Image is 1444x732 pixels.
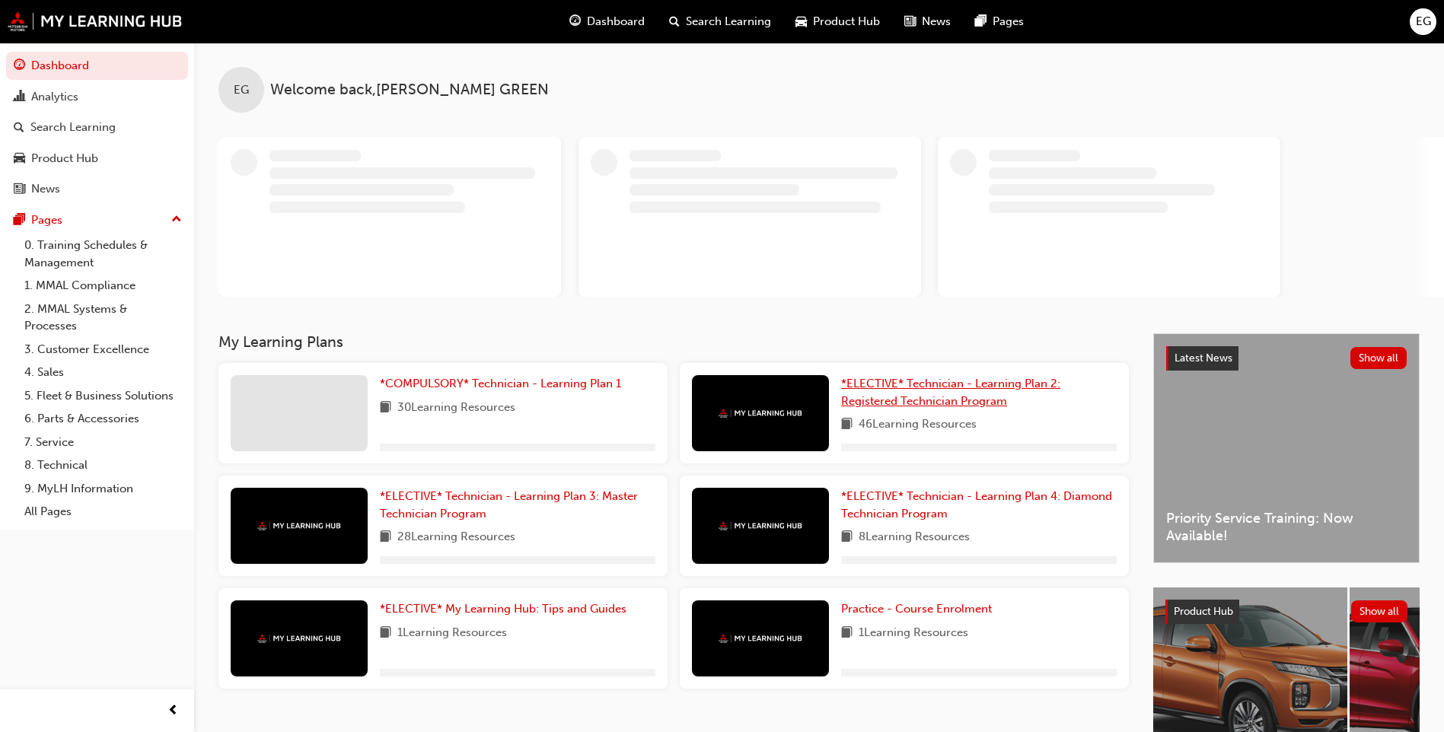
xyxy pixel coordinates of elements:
[6,52,188,80] a: Dashboard
[18,500,188,524] a: All Pages
[569,12,581,31] span: guage-icon
[783,6,892,37] a: car-iconProduct Hub
[31,88,78,106] div: Analytics
[380,399,391,418] span: book-icon
[14,121,24,135] span: search-icon
[31,150,98,167] div: Product Hub
[14,91,25,104] span: chart-icon
[18,384,188,408] a: 5. Fleet & Business Solutions
[31,212,62,229] div: Pages
[8,11,183,31] img: mmal
[234,81,249,99] span: EG
[841,375,1117,409] a: *ELECTIVE* Technician - Learning Plan 2: Registered Technician Program
[14,183,25,196] span: news-icon
[6,145,188,173] a: Product Hub
[922,13,951,30] span: News
[6,113,188,142] a: Search Learning
[1410,8,1436,35] button: EG
[18,234,188,274] a: 0. Training Schedules & Management
[719,521,802,531] img: mmal
[841,489,1112,520] span: *ELECTIVE* Technician - Learning Plan 4: Diamond Technician Program
[171,210,182,230] span: up-icon
[380,624,391,643] span: book-icon
[18,338,188,361] a: 3. Customer Excellence
[380,600,633,618] a: *ELECTIVE* My Learning Hub: Tips and Guides
[719,409,802,419] img: mmal
[859,528,970,547] span: 8 Learning Resources
[257,634,341,644] img: mmal
[557,6,657,37] a: guage-iconDashboard
[813,13,880,30] span: Product Hub
[859,624,968,643] span: 1 Learning Resources
[18,361,188,384] a: 4. Sales
[904,12,916,31] span: news-icon
[859,415,977,434] span: 46 Learning Resources
[14,59,25,73] span: guage-icon
[380,602,626,616] span: *ELECTIVE* My Learning Hub: Tips and Guides
[841,528,853,547] span: book-icon
[18,274,188,298] a: 1. MMAL Compliance
[380,488,655,522] a: *ELECTIVE* Technician - Learning Plan 3: Master Technician Program
[841,600,998,618] a: Practice - Course Enrolment
[31,180,60,198] div: News
[6,206,188,234] button: Pages
[1351,600,1408,622] button: Show all
[397,624,507,643] span: 1 Learning Resources
[669,12,680,31] span: search-icon
[1350,347,1407,369] button: Show all
[18,298,188,338] a: 2. MMAL Systems & Processes
[975,12,987,31] span: pages-icon
[1175,352,1232,364] span: Latest News
[397,399,515,418] span: 30 Learning Resources
[841,377,1060,408] span: *ELECTIVE* Technician - Learning Plan 2: Registered Technician Program
[6,175,188,203] a: News
[1416,13,1431,30] span: EG
[18,407,188,431] a: 6. Parts & Accessories
[6,49,188,206] button: DashboardAnalyticsSearch LearningProduct HubNews
[892,6,963,37] a: news-iconNews
[167,702,179,721] span: prev-icon
[397,528,515,547] span: 28 Learning Resources
[686,13,771,30] span: Search Learning
[14,214,25,228] span: pages-icon
[218,333,1129,351] h3: My Learning Plans
[14,152,25,166] span: car-icon
[257,521,341,531] img: mmal
[1165,600,1407,624] a: Product HubShow all
[380,375,627,393] a: *COMPULSORY* Technician - Learning Plan 1
[963,6,1036,37] a: pages-iconPages
[841,488,1117,522] a: *ELECTIVE* Technician - Learning Plan 4: Diamond Technician Program
[841,415,853,434] span: book-icon
[380,377,621,390] span: *COMPULSORY* Technician - Learning Plan 1
[1174,605,1233,618] span: Product Hub
[30,119,116,136] div: Search Learning
[380,528,391,547] span: book-icon
[18,477,188,501] a: 9. MyLH Information
[841,624,853,643] span: book-icon
[993,13,1024,30] span: Pages
[1166,510,1407,544] span: Priority Service Training: Now Available!
[795,12,807,31] span: car-icon
[380,489,638,520] span: *ELECTIVE* Technician - Learning Plan 3: Master Technician Program
[841,602,992,616] span: Practice - Course Enrolment
[719,634,802,644] img: mmal
[657,6,783,37] a: search-iconSearch Learning
[18,454,188,477] a: 8. Technical
[18,431,188,454] a: 7. Service
[6,83,188,111] a: Analytics
[1166,346,1407,371] a: Latest NewsShow all
[1153,333,1420,563] a: Latest NewsShow allPriority Service Training: Now Available!
[270,81,549,99] span: Welcome back , [PERSON_NAME] GREEN
[587,13,645,30] span: Dashboard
